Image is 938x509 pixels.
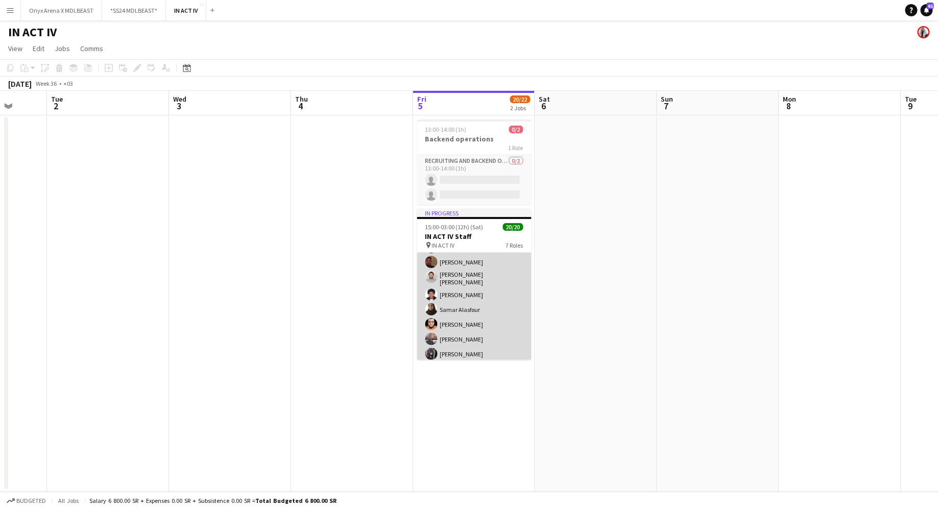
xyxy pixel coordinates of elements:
button: Onyx Arena X MDLBEAST [21,1,102,20]
span: 0/2 [509,126,523,133]
span: 7 Roles [506,241,523,249]
span: 61 [927,3,934,9]
span: 2 [50,100,63,112]
span: 20/22 [510,95,531,103]
span: Jobs [55,44,70,53]
div: In progress [417,209,532,217]
span: Budgeted [16,497,46,504]
span: 1 Role [509,144,523,152]
span: Wed [173,94,186,104]
span: Thu [295,94,308,104]
span: All jobs [56,497,81,504]
span: 7 [660,100,674,112]
app-card-role: Recruiting and Backend operating0/213:00-14:00 (1h) [417,155,532,205]
h3: Backend operations [417,134,532,143]
app-job-card: In progress15:00-03:00 (12h) (Sat)20/20IN ACT IV Staff IN ACT IV7 Roles15:00-03:00 (12h)[PERSON_N... [417,209,532,360]
span: Mon [783,94,797,104]
span: 6 [538,100,550,112]
span: Tue [51,94,63,104]
span: IN ACT IV [432,241,455,249]
a: Edit [29,42,49,55]
span: Edit [33,44,44,53]
span: 5 [416,100,426,112]
span: 3 [172,100,186,112]
span: Comms [80,44,103,53]
span: 4 [294,100,308,112]
app-card-role: 15:00-03:00 (12h)[PERSON_NAME][PERSON_NAME][PERSON_NAME][PERSON_NAME][PERSON_NAME] [PERSON_NAME][... [417,193,532,364]
app-job-card: 13:00-14:00 (1h)0/2Backend operations1 RoleRecruiting and Backend operating0/213:00-14:00 (1h) [417,119,532,205]
a: Jobs [51,42,74,55]
button: Budgeted [5,495,47,506]
button: *SS24 MDLBEAST* [102,1,166,20]
span: Week 36 [34,80,59,87]
span: Total Budgeted 6 800.00 SR [255,497,336,504]
span: View [8,44,22,53]
span: 13:00-14:00 (1h) [425,126,467,133]
a: 61 [921,4,933,16]
span: 8 [782,100,797,112]
a: View [4,42,27,55]
div: [DATE] [8,79,32,89]
app-user-avatar: Ali Shamsan [918,26,930,38]
span: 15:00-03:00 (12h) (Sat) [425,223,484,231]
h1: IN ACT IV [8,25,57,40]
span: Fri [417,94,426,104]
span: Sun [661,94,674,104]
div: 2 Jobs [511,104,530,112]
span: 20/20 [503,223,523,231]
span: Tue [905,94,917,104]
h3: IN ACT IV Staff [417,232,532,241]
div: +03 [63,80,73,87]
div: Salary 6 800.00 SR + Expenses 0.00 SR + Subsistence 0.00 SR = [89,497,336,504]
span: Sat [539,94,550,104]
a: Comms [76,42,107,55]
span: 9 [904,100,917,112]
button: IN ACT IV [166,1,206,20]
